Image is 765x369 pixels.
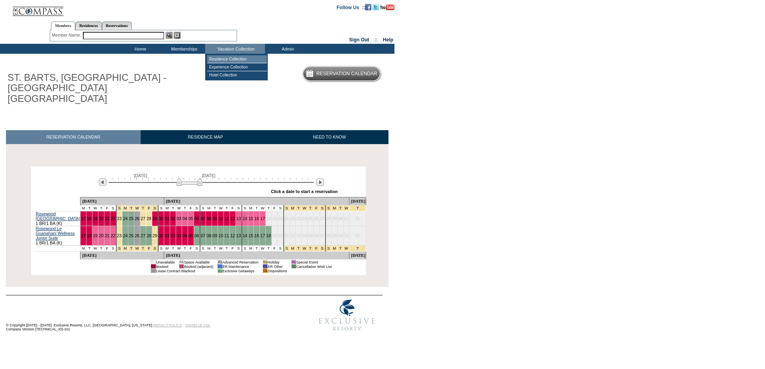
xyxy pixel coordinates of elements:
[284,205,290,211] td: Christmas
[290,211,296,226] td: 22
[146,205,152,211] td: Thanksgiving
[164,246,170,252] td: M
[268,264,287,269] td: ER Other
[80,246,86,252] td: M
[331,205,337,211] td: New Year's
[75,21,102,30] a: Residences
[373,4,379,10] img: Follow us on Twitter
[123,216,127,221] a: 24
[266,246,272,252] td: T
[302,211,308,226] td: 24
[182,246,188,252] td: T
[104,205,110,211] td: F
[222,260,259,264] td: Advanced Reservation
[146,246,152,252] td: Thanksgiving
[243,233,247,238] a: 14
[128,246,134,252] td: Thanksgiving
[87,216,92,221] a: 18
[177,233,181,238] a: 03
[218,205,224,211] td: W
[218,233,223,238] a: 10
[102,21,132,30] a: Reservations
[128,205,134,211] td: Thanksgiving
[254,216,259,221] a: 16
[271,211,277,226] td: 19
[165,233,169,238] a: 01
[116,211,122,226] td: 23
[302,226,308,246] td: 24
[290,205,296,211] td: Christmas
[222,269,259,273] td: Exclusive Getaways
[212,246,218,252] td: T
[194,246,200,252] td: S
[373,4,379,9] a: Follow us on Twitter
[116,226,122,246] td: 23
[158,246,164,252] td: S
[147,233,151,238] a: 28
[153,323,182,327] a: PRIVACY POLICY
[176,205,182,211] td: W
[188,205,194,211] td: F
[98,205,104,211] td: T
[156,269,213,273] td: Lease Contract Blackout
[319,246,325,252] td: Christmas
[207,71,267,79] td: Hotel Collection
[152,246,158,252] td: Thanksgiving
[182,205,188,211] td: T
[290,226,296,246] td: 22
[260,233,265,238] a: 17
[291,264,296,269] td: 01
[266,211,272,226] td: 18
[99,216,104,221] a: 20
[326,211,331,226] td: 28
[260,216,265,221] a: 17
[152,205,158,211] td: Thanksgiving
[184,260,214,264] td: Space Available
[284,211,290,226] td: 21
[277,211,283,226] td: 20
[349,211,366,226] td: 01
[6,296,285,336] td: © Copyright [DATE] - [DATE]. Exclusive Resorts, LLC. [GEOGRAPHIC_DATA], [US_STATE]. Compass Versi...
[212,205,218,211] td: T
[99,233,104,238] a: 20
[140,211,146,226] td: 27
[146,211,152,226] td: 28
[134,173,147,178] span: [DATE]
[188,216,193,221] a: 05
[331,211,337,226] td: 29
[171,216,175,221] a: 02
[135,233,139,238] a: 26
[202,173,216,178] span: [DATE]
[104,246,110,252] td: F
[266,233,271,238] a: 18
[179,260,184,264] td: 01
[134,246,140,252] td: Thanksgiving
[171,233,175,238] a: 02
[218,246,224,252] td: W
[80,197,164,205] td: [DATE]
[111,233,116,238] a: 22
[343,211,349,226] td: 31
[81,216,86,221] a: 17
[230,216,235,221] a: 12
[365,4,371,10] img: Become our fan on Facebook
[98,246,104,252] td: T
[248,246,254,252] td: M
[118,44,161,54] td: Home
[170,205,176,211] td: T
[80,252,164,260] td: [DATE]
[206,216,211,221] a: 08
[260,246,266,252] td: W
[302,205,308,211] td: Christmas
[86,205,92,211] td: T
[194,233,199,238] a: 06
[35,226,80,246] td: 1 BR/1 BA (K)
[218,264,222,269] td: 01
[129,216,133,221] a: 25
[343,246,349,252] td: New Year's
[260,205,266,211] td: W
[349,252,366,260] td: [DATE]
[151,269,156,273] td: 01
[319,205,325,211] td: Christmas
[36,211,80,221] a: Rosewood [GEOGRAPHIC_DATA]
